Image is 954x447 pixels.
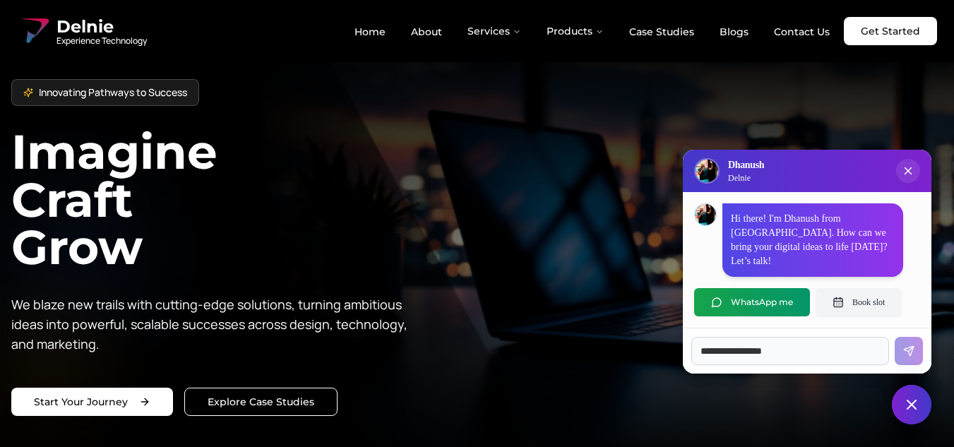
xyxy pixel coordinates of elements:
[892,385,931,424] button: Close chat
[184,388,338,416] a: Explore our solutions
[731,212,895,268] p: Hi there! I'm Dhanush from [GEOGRAPHIC_DATA]. How can we bring your digital ideas to life [DATE]?...
[17,14,51,48] img: Delnie Logo
[896,159,920,183] button: Close chat popup
[11,294,418,354] p: We blaze new trails with cutting-edge solutions, turning ambitious ideas into powerful, scalable ...
[728,158,764,172] h3: Dhanush
[39,85,187,100] span: Innovating Pathways to Success
[694,288,810,316] button: WhatsApp me
[56,35,147,47] span: Experience Technology
[816,288,902,316] button: Book slot
[56,16,147,38] span: Delnie
[708,20,760,44] a: Blogs
[728,172,764,184] p: Delnie
[400,20,453,44] a: About
[695,204,716,225] img: Dhanush
[11,129,477,272] h1: Imagine Craft Grow
[763,20,841,44] a: Contact Us
[17,14,147,48] a: Delnie Logo Full
[11,388,173,416] a: Start your project with us
[618,20,705,44] a: Case Studies
[343,20,397,44] a: Home
[844,17,937,45] a: Get Started
[696,160,718,182] img: Delnie Logo
[456,17,532,45] button: Services
[535,17,615,45] button: Products
[343,17,841,45] nav: Main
